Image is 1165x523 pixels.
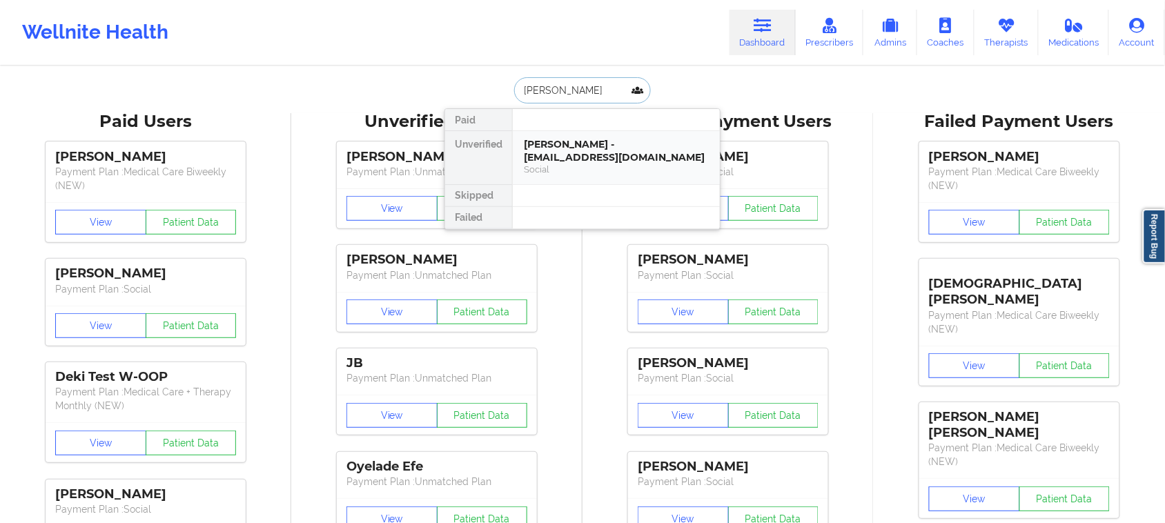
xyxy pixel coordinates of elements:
[146,210,237,235] button: Patient Data
[638,268,819,282] p: Payment Plan : Social
[55,486,236,502] div: [PERSON_NAME]
[445,131,512,185] div: Unverified
[55,313,146,338] button: View
[929,165,1110,193] p: Payment Plan : Medical Care Biweekly (NEW)
[883,111,1155,132] div: Failed Payment Users
[445,185,512,207] div: Skipped
[638,459,819,475] div: [PERSON_NAME]
[728,403,819,428] button: Patient Data
[796,10,864,55] a: Prescribers
[445,109,512,131] div: Paid
[1019,210,1110,235] button: Patient Data
[929,308,1110,336] p: Payment Plan : Medical Care Biweekly (NEW)
[929,441,1110,468] p: Payment Plan : Medical Care Biweekly (NEW)
[524,164,709,175] div: Social
[524,138,709,164] div: [PERSON_NAME] - [EMAIL_ADDRESS][DOMAIN_NAME]
[146,431,237,455] button: Patient Data
[929,149,1110,165] div: [PERSON_NAME]
[638,371,819,385] p: Payment Plan : Social
[346,403,438,428] button: View
[638,252,819,268] div: [PERSON_NAME]
[730,10,796,55] a: Dashboard
[346,252,527,268] div: [PERSON_NAME]
[728,196,819,221] button: Patient Data
[301,111,573,132] div: Unverified Users
[346,165,527,179] p: Payment Plan : Unmatched Plan
[55,149,236,165] div: [PERSON_NAME]
[437,196,528,221] button: Patient Data
[638,355,819,371] div: [PERSON_NAME]
[146,313,237,338] button: Patient Data
[55,502,236,516] p: Payment Plan : Social
[975,10,1039,55] a: Therapists
[929,486,1020,511] button: View
[55,369,236,385] div: Deki Test W-OOP
[346,371,527,385] p: Payment Plan : Unmatched Plan
[929,266,1110,308] div: [DEMOGRAPHIC_DATA][PERSON_NAME]
[55,431,146,455] button: View
[929,210,1020,235] button: View
[10,111,282,132] div: Paid Users
[1143,209,1165,264] a: Report Bug
[346,299,438,324] button: View
[638,403,729,428] button: View
[55,385,236,413] p: Payment Plan : Medical Care + Therapy Monthly (NEW)
[638,475,819,489] p: Payment Plan : Social
[1109,10,1165,55] a: Account
[1019,353,1110,378] button: Patient Data
[863,10,917,55] a: Admins
[728,299,819,324] button: Patient Data
[346,196,438,221] button: View
[929,409,1110,441] div: [PERSON_NAME] [PERSON_NAME]
[346,268,527,282] p: Payment Plan : Unmatched Plan
[437,403,528,428] button: Patient Data
[346,475,527,489] p: Payment Plan : Unmatched Plan
[1039,10,1110,55] a: Medications
[638,165,819,179] p: Payment Plan : Social
[346,149,527,165] div: [PERSON_NAME]
[55,165,236,193] p: Payment Plan : Medical Care Biweekly (NEW)
[445,207,512,229] div: Failed
[929,353,1020,378] button: View
[437,299,528,324] button: Patient Data
[1019,486,1110,511] button: Patient Data
[55,282,236,296] p: Payment Plan : Social
[55,210,146,235] button: View
[638,299,729,324] button: View
[346,355,527,371] div: JB
[917,10,975,55] a: Coaches
[346,459,527,475] div: Oyelade Efe
[592,111,864,132] div: Skipped Payment Users
[55,266,236,282] div: [PERSON_NAME]
[638,149,819,165] div: [PERSON_NAME]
